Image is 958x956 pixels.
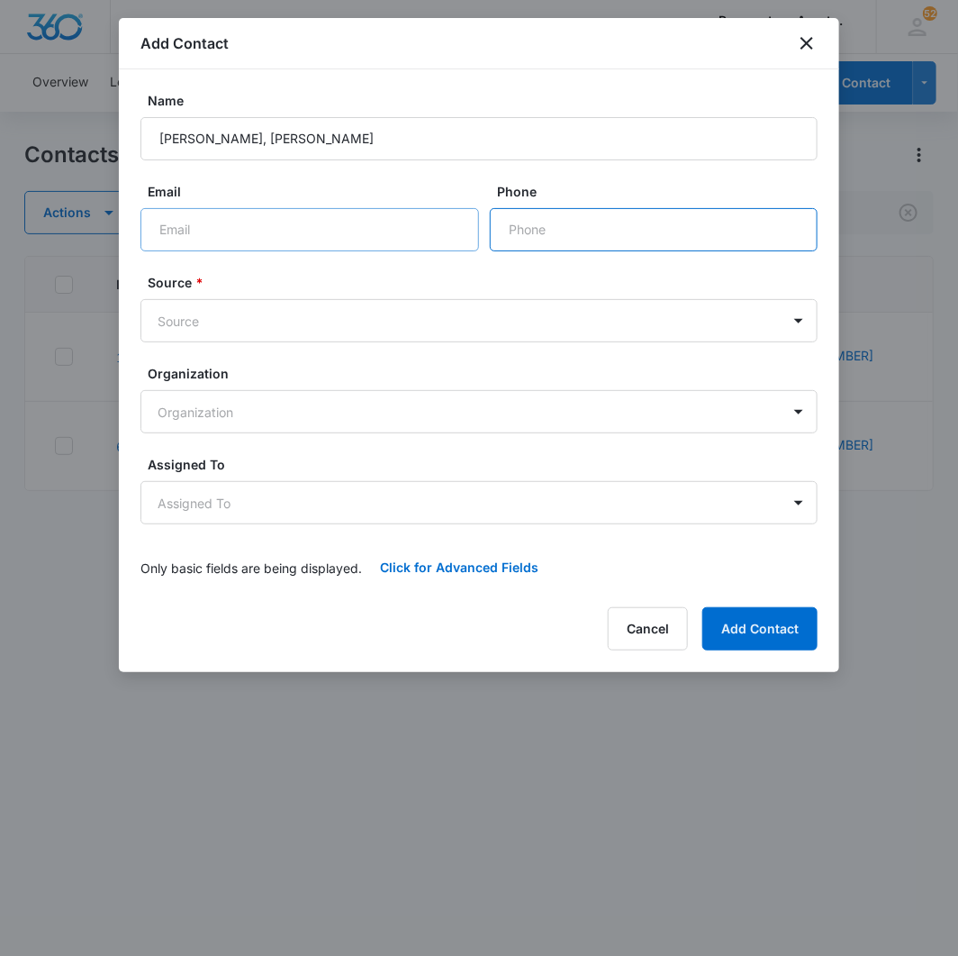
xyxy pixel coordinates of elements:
input: Email [140,208,479,251]
label: Phone [497,182,825,201]
label: Email [148,182,486,201]
button: Add Contact [702,607,818,651]
button: Cancel [608,607,688,651]
label: Source [148,273,825,292]
input: Name [140,117,818,160]
label: Name [148,91,825,110]
button: close [796,32,818,54]
label: Assigned To [148,455,825,474]
h1: Add Contact [140,32,229,54]
p: Only basic fields are being displayed. [140,559,362,578]
button: Click for Advanced Fields [362,546,556,589]
label: Organization [148,364,825,383]
input: Phone [490,208,818,251]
